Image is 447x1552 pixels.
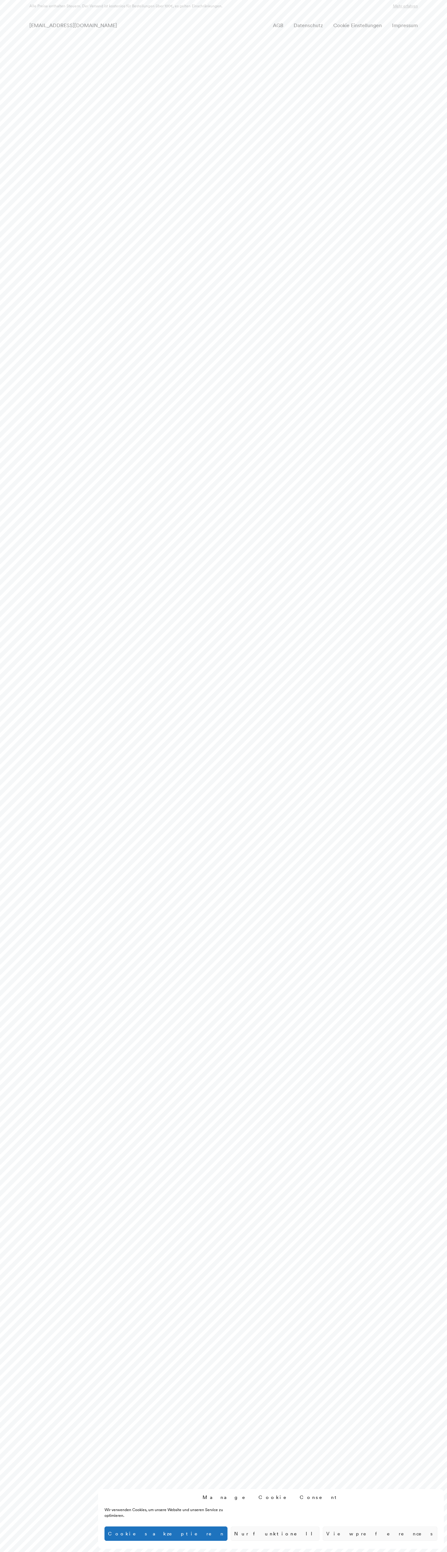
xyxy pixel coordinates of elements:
a: Mehr erfahren [393,3,418,9]
p: Alle Preise enthalten Steuern. Der Versand ist kostenlos für Bestellungen über 100€, es gelten Ei... [29,3,222,9]
button: Cookies akzeptieren [104,1526,227,1541]
button: View preferences [323,1526,437,1541]
a: Cookie Einstellungen [333,22,382,28]
a: [EMAIL_ADDRESS][DOMAIN_NAME] [29,22,117,29]
a: Datenschutz [294,22,323,28]
div: Manage Cookie Consent [203,1494,339,1501]
div: Wir verwenden Cookies, um unsere Website und unseren Service zu optimieren. [104,1507,243,1518]
a: Impressum [392,22,418,28]
a: AGB [273,22,283,28]
button: Nur funktionell [231,1526,320,1541]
